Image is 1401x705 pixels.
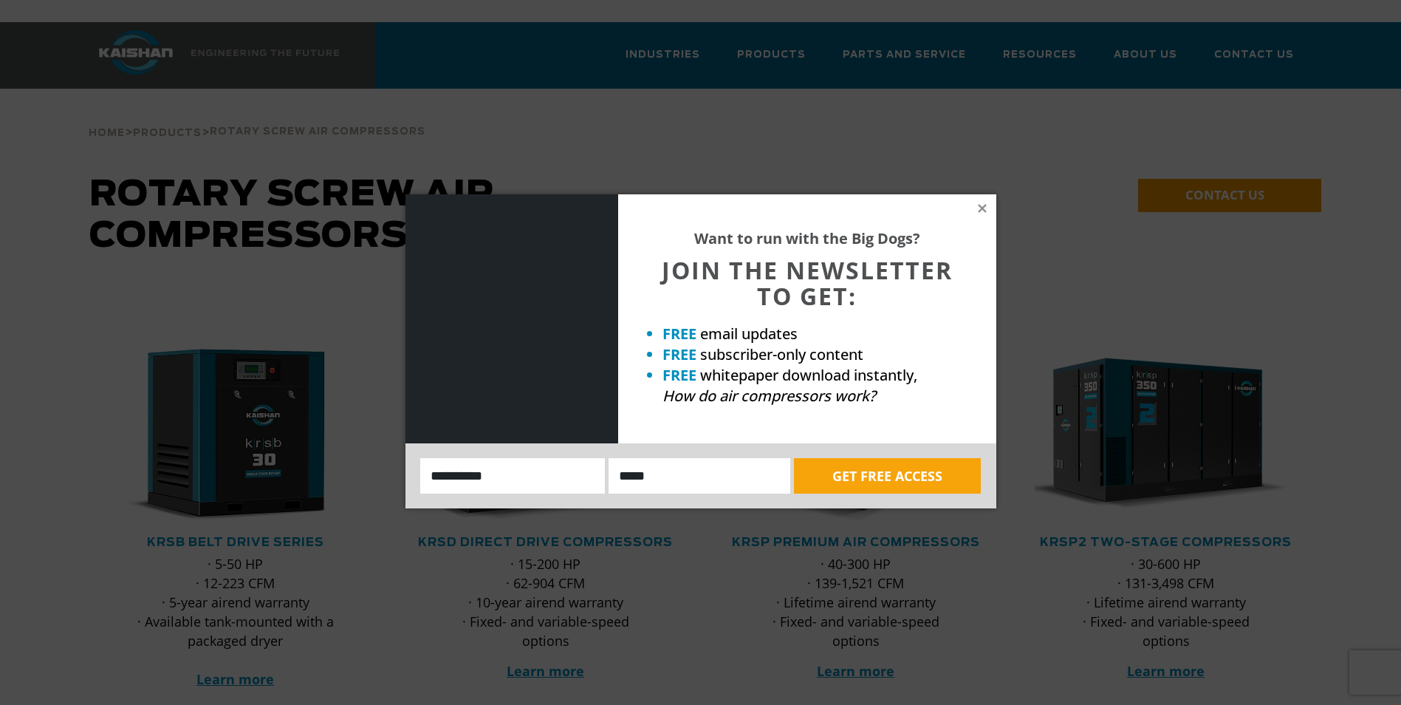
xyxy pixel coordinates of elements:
[662,386,876,406] em: How do air compressors work?
[694,228,920,248] strong: Want to run with the Big Dogs?
[662,254,953,312] span: JOIN THE NEWSLETTER TO GET:
[976,202,989,215] button: Close
[662,344,696,364] strong: FREE
[420,458,606,494] input: Name:
[700,324,798,344] span: email updates
[662,365,696,385] strong: FREE
[609,458,790,494] input: Email
[794,458,981,494] button: GET FREE ACCESS
[700,344,863,364] span: subscriber-only content
[662,324,696,344] strong: FREE
[700,365,917,385] span: whitepaper download instantly,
